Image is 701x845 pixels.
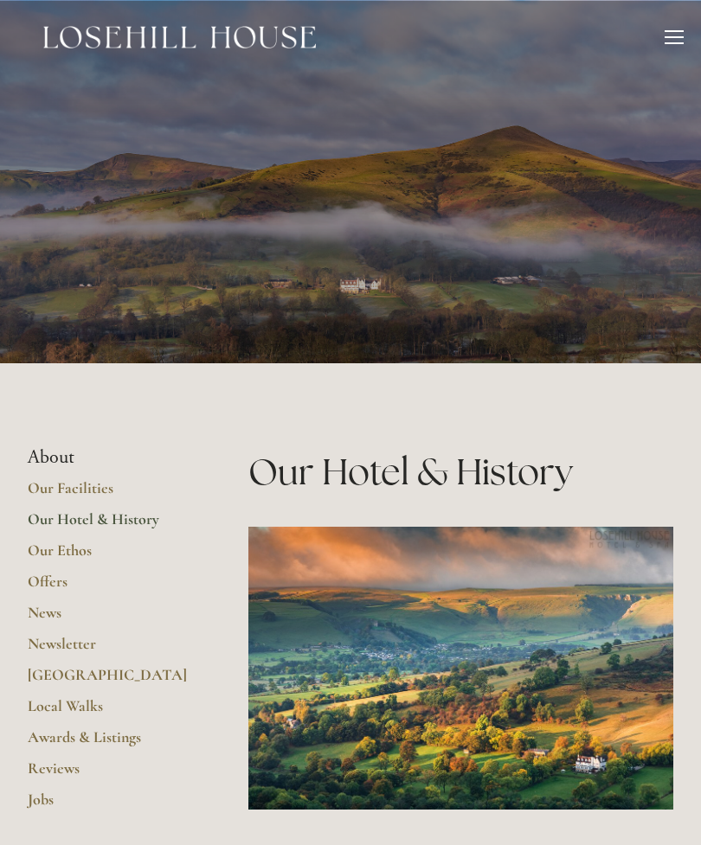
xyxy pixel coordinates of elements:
h1: Our Hotel & History [248,446,673,497]
a: Jobs [28,790,193,821]
a: Awards & Listings [28,727,193,759]
a: Our Facilities [28,478,193,509]
a: [GEOGRAPHIC_DATA] [28,665,193,696]
a: Offers [28,572,193,603]
a: Our Hotel & History [28,509,193,541]
a: Reviews [28,759,193,790]
a: News [28,603,193,634]
a: Newsletter [28,634,193,665]
li: About [28,446,193,469]
a: Local Walks [28,696,193,727]
a: Our Ethos [28,541,193,572]
img: Losehill House [43,26,316,48]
